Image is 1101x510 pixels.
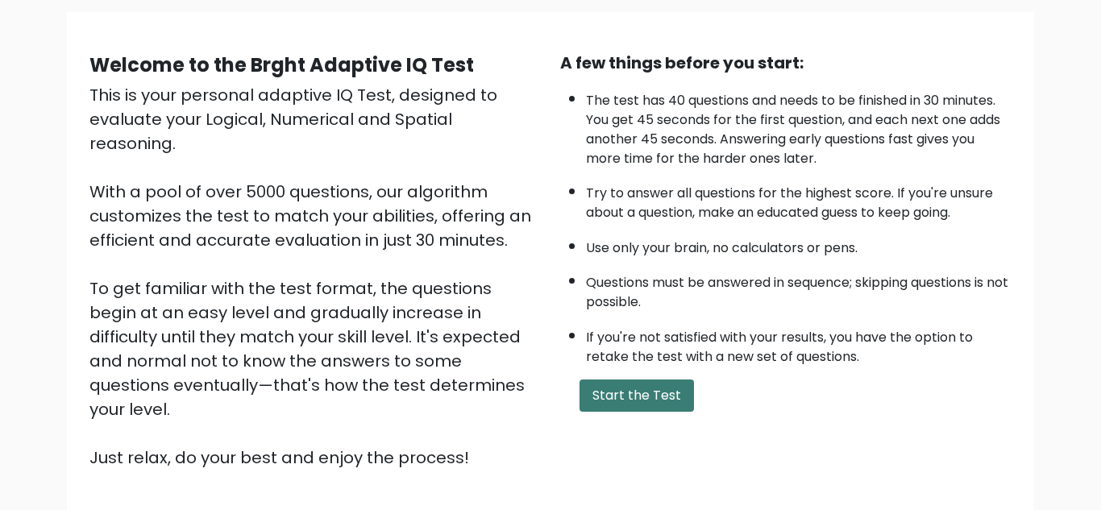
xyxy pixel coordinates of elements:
li: Try to answer all questions for the highest score. If you're unsure about a question, make an edu... [586,176,1012,222]
b: Welcome to the Brght Adaptive IQ Test [89,52,474,78]
li: The test has 40 questions and needs to be finished in 30 minutes. You get 45 seconds for the firs... [586,83,1012,168]
div: A few things before you start: [560,51,1012,75]
button: Start the Test [580,379,694,412]
li: If you're not satisfied with your results, you have the option to retake the test with a new set ... [586,320,1012,367]
li: Use only your brain, no calculators or pens. [586,230,1012,258]
div: This is your personal adaptive IQ Test, designed to evaluate your Logical, Numerical and Spatial ... [89,83,541,470]
li: Questions must be answered in sequence; skipping questions is not possible. [586,265,1012,312]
